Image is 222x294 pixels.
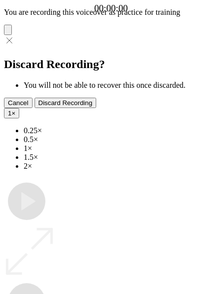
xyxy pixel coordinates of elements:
li: 0.5× [24,135,218,144]
button: Discard Recording [35,98,97,108]
li: You will not be able to recover this once discarded. [24,81,218,90]
li: 1× [24,144,218,153]
span: 1 [8,110,11,117]
button: 1× [4,108,19,118]
h2: Discard Recording? [4,58,218,71]
button: Cancel [4,98,33,108]
li: 0.25× [24,126,218,135]
a: 00:00:00 [94,3,128,14]
li: 1.5× [24,153,218,162]
p: You are recording this voiceover as practice for training [4,8,218,17]
li: 2× [24,162,218,171]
